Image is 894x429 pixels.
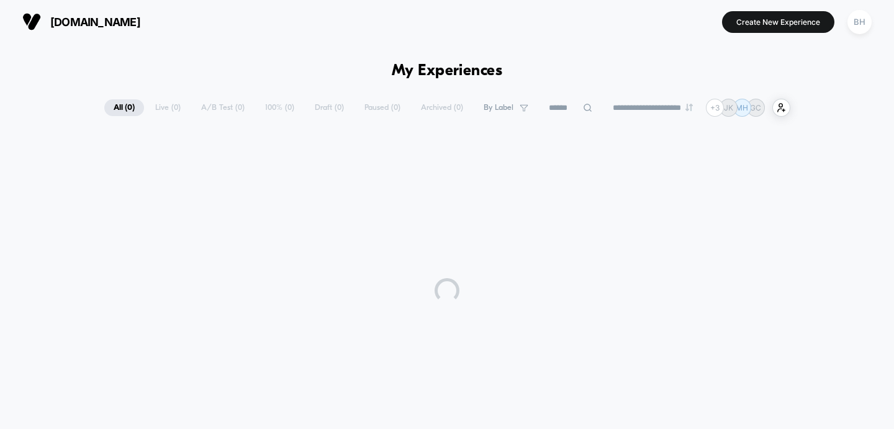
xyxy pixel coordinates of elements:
span: [DOMAIN_NAME] [50,16,140,29]
div: + 3 [706,99,724,117]
img: end [685,104,693,111]
span: All ( 0 ) [104,99,144,116]
h1: My Experiences [392,62,503,80]
p: GC [750,103,761,112]
button: [DOMAIN_NAME] [19,12,144,32]
p: JK [724,103,733,112]
button: Create New Experience [722,11,834,33]
button: BH [844,9,875,35]
span: By Label [484,103,513,112]
img: Visually logo [22,12,41,31]
p: MH [736,103,748,112]
div: BH [847,10,872,34]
